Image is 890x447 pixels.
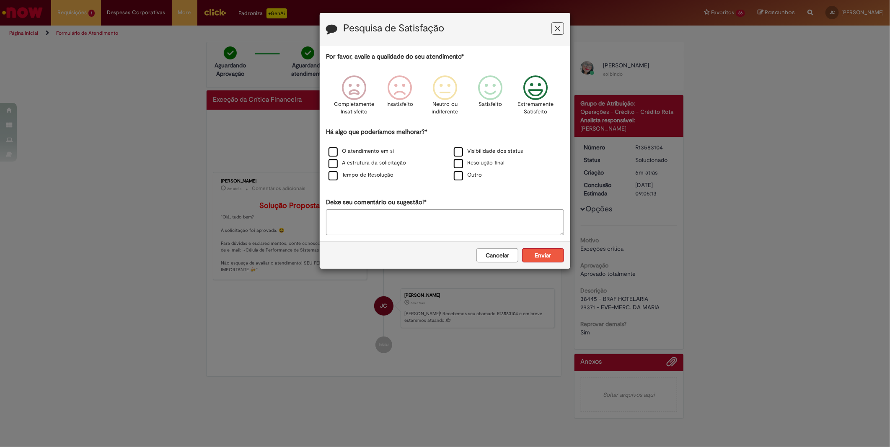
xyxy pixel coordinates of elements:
div: Completamente Insatisfeito [333,69,375,126]
label: Por favor, avalie a qualidade do seu atendimento* [326,52,464,61]
div: Neutro ou indiferente [424,69,466,126]
div: Insatisfeito [378,69,421,126]
button: Enviar [522,248,564,262]
label: O atendimento em si [329,147,394,155]
div: Satisfeito [469,69,512,126]
div: Extremamente Satisfeito [514,69,557,126]
p: Satisfeito [479,100,502,108]
p: Neutro ou indiferente [430,100,460,116]
label: Outro [454,171,482,179]
div: Há algo que poderíamos melhorar?* [326,128,564,182]
p: Extremamente Satisfeito [517,100,554,116]
label: Tempo de Resolução [329,171,393,179]
label: Resolução final [454,159,505,167]
button: Cancelar [476,248,518,262]
p: Insatisfeito [386,100,413,108]
label: Pesquisa de Satisfação [343,23,444,34]
p: Completamente Insatisfeito [334,100,375,116]
label: A estrutura da solicitação [329,159,406,167]
label: Visibilidade dos status [454,147,523,155]
label: Deixe seu comentário ou sugestão!* [326,198,427,207]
